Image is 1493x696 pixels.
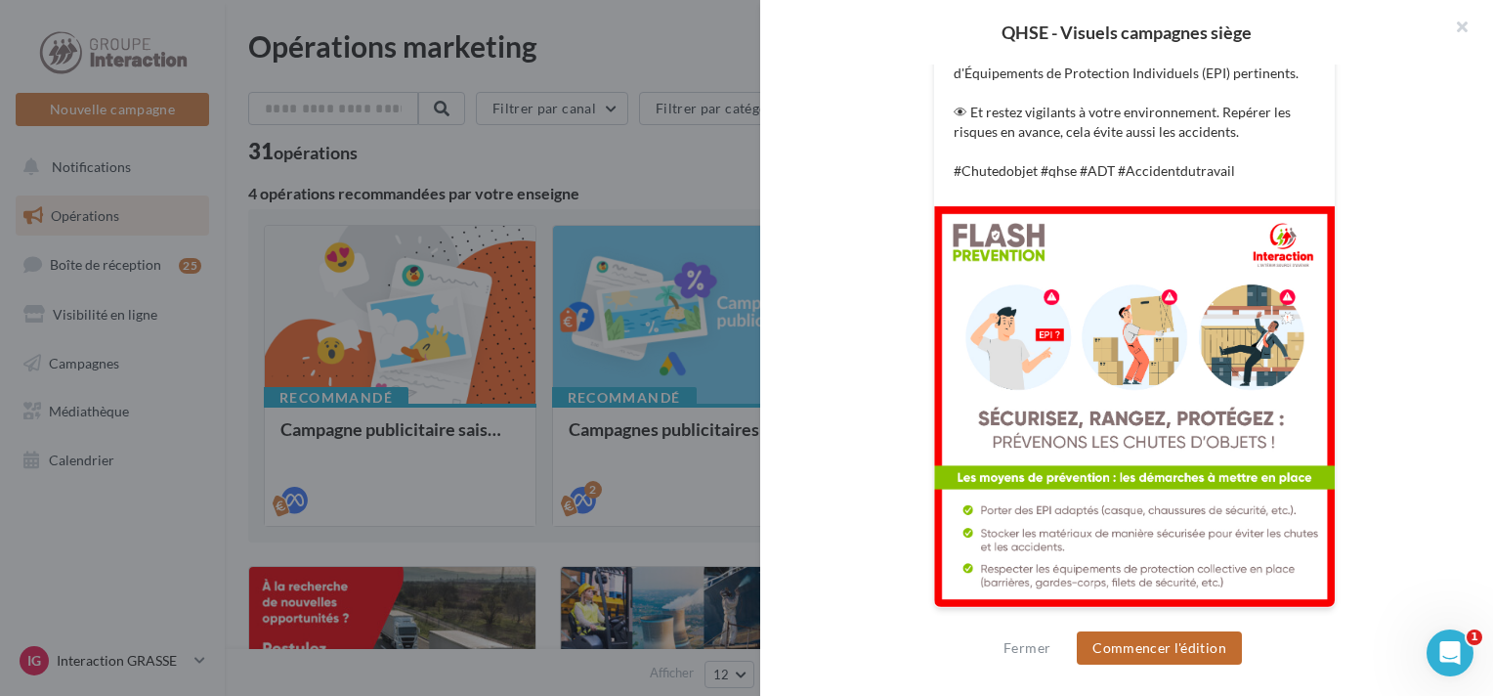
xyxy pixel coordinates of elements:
div: QHSE - Visuels campagnes siège [791,23,1462,41]
span: 1 [1467,630,1482,645]
button: Commencer l'édition [1077,631,1242,665]
iframe: Intercom live chat [1427,630,1473,676]
button: Fermer [996,636,1058,660]
div: La prévisualisation est non-contractuelle [933,608,1336,633]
